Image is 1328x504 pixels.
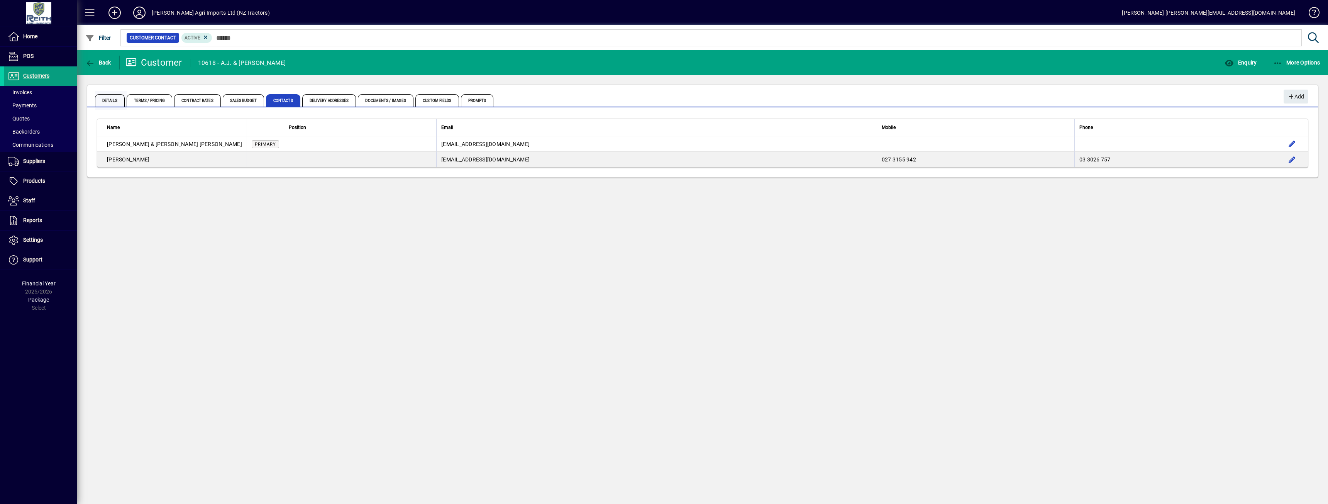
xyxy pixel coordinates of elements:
div: 10618 - A.J. & [PERSON_NAME] [198,57,286,69]
button: Back [83,56,113,70]
span: Products [23,178,45,184]
span: Quotes [8,115,30,122]
div: Email [441,123,872,132]
span: Add [1287,90,1304,103]
a: Invoices [4,86,77,99]
div: Customer [125,56,182,69]
button: Enquiry [1223,56,1259,70]
span: [EMAIL_ADDRESS][DOMAIN_NAME] [441,156,530,163]
a: Backorders [4,125,77,138]
button: More Options [1271,56,1322,70]
div: Phone [1079,123,1253,132]
span: Name [107,123,120,132]
span: Backorders [8,129,40,135]
span: [PERSON_NAME] [200,141,242,147]
span: Staff [23,197,35,204]
div: Position [289,123,432,132]
span: Details [95,94,125,107]
button: Add [1284,90,1308,104]
span: Support [23,256,42,263]
span: 027 3155 942 [882,156,916,163]
div: [PERSON_NAME] [PERSON_NAME][EMAIL_ADDRESS][DOMAIN_NAME] [1122,7,1295,19]
span: Terms / Pricing [127,94,173,107]
span: Enquiry [1225,59,1257,66]
span: [EMAIL_ADDRESS][DOMAIN_NAME] [441,141,530,147]
span: POS [23,53,34,59]
span: 03 3026 757 [1079,156,1111,163]
button: Edit [1286,138,1298,150]
div: Mobile [882,123,1070,132]
a: Support [4,250,77,270]
span: [PERSON_NAME] [107,156,149,163]
span: Filter [85,35,111,41]
span: Custom Fields [415,94,459,107]
a: Products [4,171,77,191]
span: Customers [23,73,49,79]
a: Quotes [4,112,77,125]
button: Filter [83,31,113,45]
app-page-header-button: Back [77,56,120,70]
span: Mobile [882,123,896,132]
a: POS [4,47,77,66]
span: More Options [1273,59,1320,66]
span: Phone [1079,123,1093,132]
div: Name [107,123,242,132]
span: Package [28,297,49,303]
button: Profile [127,6,152,20]
a: Reports [4,211,77,230]
span: Prompts [461,94,494,107]
span: Settings [23,237,43,243]
span: Back [85,59,111,66]
span: Payments [8,102,37,109]
span: Primary [255,142,276,147]
span: Contacts [266,94,300,107]
a: Home [4,27,77,46]
button: Edit [1286,153,1298,166]
a: Staff [4,191,77,210]
span: Active [185,35,200,41]
span: [PERSON_NAME] & [PERSON_NAME] [107,141,198,147]
span: Reports [23,217,42,223]
span: Suppliers [23,158,45,164]
a: Communications [4,138,77,151]
button: Add [102,6,127,20]
span: Email [441,123,453,132]
span: Financial Year [22,280,56,287]
a: Knowledge Base [1303,2,1318,27]
span: Invoices [8,89,32,95]
div: [PERSON_NAME] Agri-Imports Ltd (NZ Tractors) [152,7,270,19]
a: Settings [4,231,77,250]
a: Suppliers [4,152,77,171]
span: Position [289,123,306,132]
span: Customer Contact [130,34,176,42]
a: Payments [4,99,77,112]
span: Sales Budget [223,94,264,107]
span: Communications [8,142,53,148]
span: Contract Rates [174,94,220,107]
span: Home [23,33,37,39]
span: Documents / Images [358,94,413,107]
span: Delivery Addresses [302,94,356,107]
mat-chip: Activation Status: Active [181,33,212,43]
